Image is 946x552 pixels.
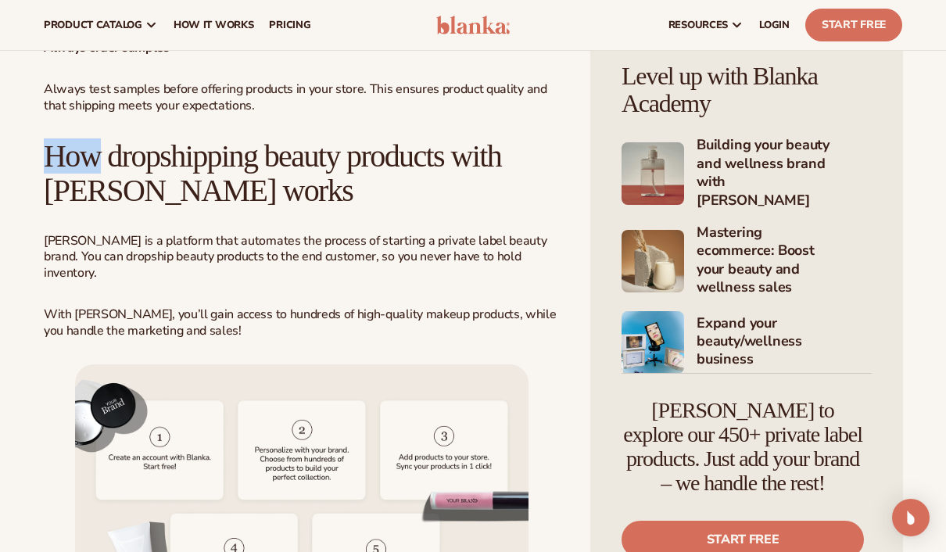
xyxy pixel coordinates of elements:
[44,233,560,281] p: [PERSON_NAME] is a platform that automates the process of starting a private label beauty brand. ...
[805,9,902,41] a: Start Free
[44,139,560,208] h2: How dropshipping beauty products with [PERSON_NAME] works
[697,224,872,299] h4: Mastering ecommerce: Boost your beauty and wellness sales
[269,19,310,31] span: pricing
[622,136,872,211] a: Shopify Image 5 Building your beauty and wellness brand with [PERSON_NAME]
[668,19,728,31] span: resources
[759,19,790,31] span: LOGIN
[436,16,510,34] img: logo
[174,19,254,31] span: How It Works
[622,311,684,374] img: Shopify Image 7
[622,142,684,205] img: Shopify Image 5
[622,399,864,495] h4: [PERSON_NAME] to explore our 450+ private label products. Just add your brand – we handle the rest!
[44,19,142,31] span: product catalog
[697,136,872,211] h4: Building your beauty and wellness brand with [PERSON_NAME]
[622,63,872,117] h4: Level up with Blanka Academy
[44,81,560,114] p: Always test samples before offering products in your store. This ensures product quality and that...
[622,224,872,299] a: Shopify Image 6 Mastering ecommerce: Boost your beauty and wellness sales
[892,499,930,536] div: Open Intercom Messenger
[622,230,684,292] img: Shopify Image 6
[622,311,872,374] a: Shopify Image 7 Expand your beauty/wellness business
[44,306,560,339] p: With [PERSON_NAME], you’ll gain access to hundreds of high-quality makeup products, while you han...
[697,314,872,371] h4: Expand your beauty/wellness business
